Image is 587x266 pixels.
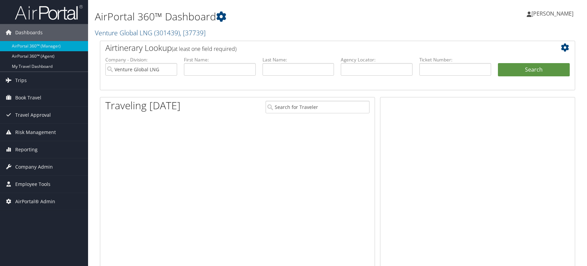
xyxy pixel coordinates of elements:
label: Agency Locator: [341,56,413,63]
span: Book Travel [15,89,41,106]
span: Trips [15,72,27,89]
span: (at least one field required) [172,45,236,53]
a: Venture Global LNG [95,28,206,37]
span: Employee Tools [15,176,50,193]
span: Travel Approval [15,107,51,123]
label: Company - Division: [105,56,177,63]
h1: AirPortal 360™ Dashboard [95,9,418,24]
button: Search [498,63,570,77]
label: First Name: [184,56,256,63]
input: Search for Traveler [266,101,370,113]
span: Dashboards [15,24,43,41]
span: ( 301439 ) [154,28,180,37]
h2: Airtinerary Lookup [105,42,530,54]
span: [PERSON_NAME] [531,10,573,17]
h1: Traveling [DATE] [105,98,181,113]
span: Reporting [15,141,38,158]
a: [PERSON_NAME] [527,3,580,24]
label: Last Name: [263,56,334,63]
span: , [ 37739 ] [180,28,206,37]
img: airportal-logo.png [15,4,83,20]
span: Company Admin [15,158,53,175]
span: AirPortal® Admin [15,193,55,210]
label: Ticket Number: [419,56,491,63]
span: Risk Management [15,124,56,141]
